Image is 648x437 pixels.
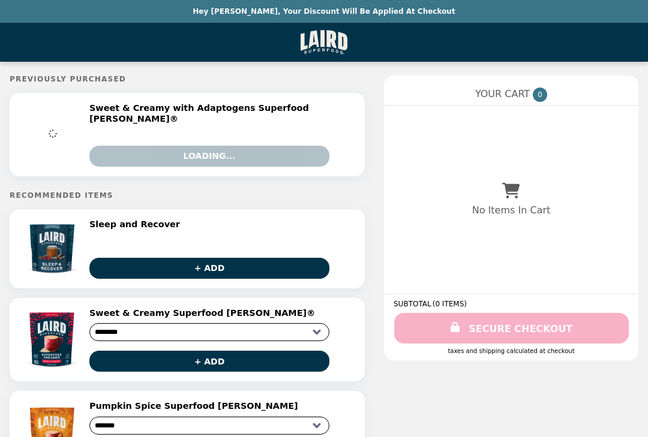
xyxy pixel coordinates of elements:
[19,308,86,372] img: Sweet & Creamy Superfood Creamer®
[10,75,365,83] h5: Previously Purchased
[472,204,550,216] p: No Items In Cart
[475,88,530,100] span: YOUR CART
[89,323,329,341] select: Select a product variant
[394,348,629,354] div: Taxes and Shipping calculated at checkout
[433,300,467,308] span: ( 0 ITEMS )
[533,88,547,102] span: 0
[394,300,433,308] span: SUBTOTAL
[89,103,347,125] h2: Sweet & Creamy with Adaptogens Superfood [PERSON_NAME]®
[89,219,185,230] h2: Sleep and Recover
[301,30,347,55] img: Brand Logo
[89,308,320,318] h2: Sweet & Creamy Superfood [PERSON_NAME]®
[89,417,329,435] select: Select a product variant
[89,258,329,279] button: + ADD
[10,191,365,200] h5: Recommended Items
[89,351,329,372] button: + ADD
[89,400,303,411] h2: Pumpkin Spice Superfood [PERSON_NAME]
[22,219,85,279] img: Sleep and Recover
[193,7,455,16] p: Hey [PERSON_NAME], your discount will be applied at checkout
